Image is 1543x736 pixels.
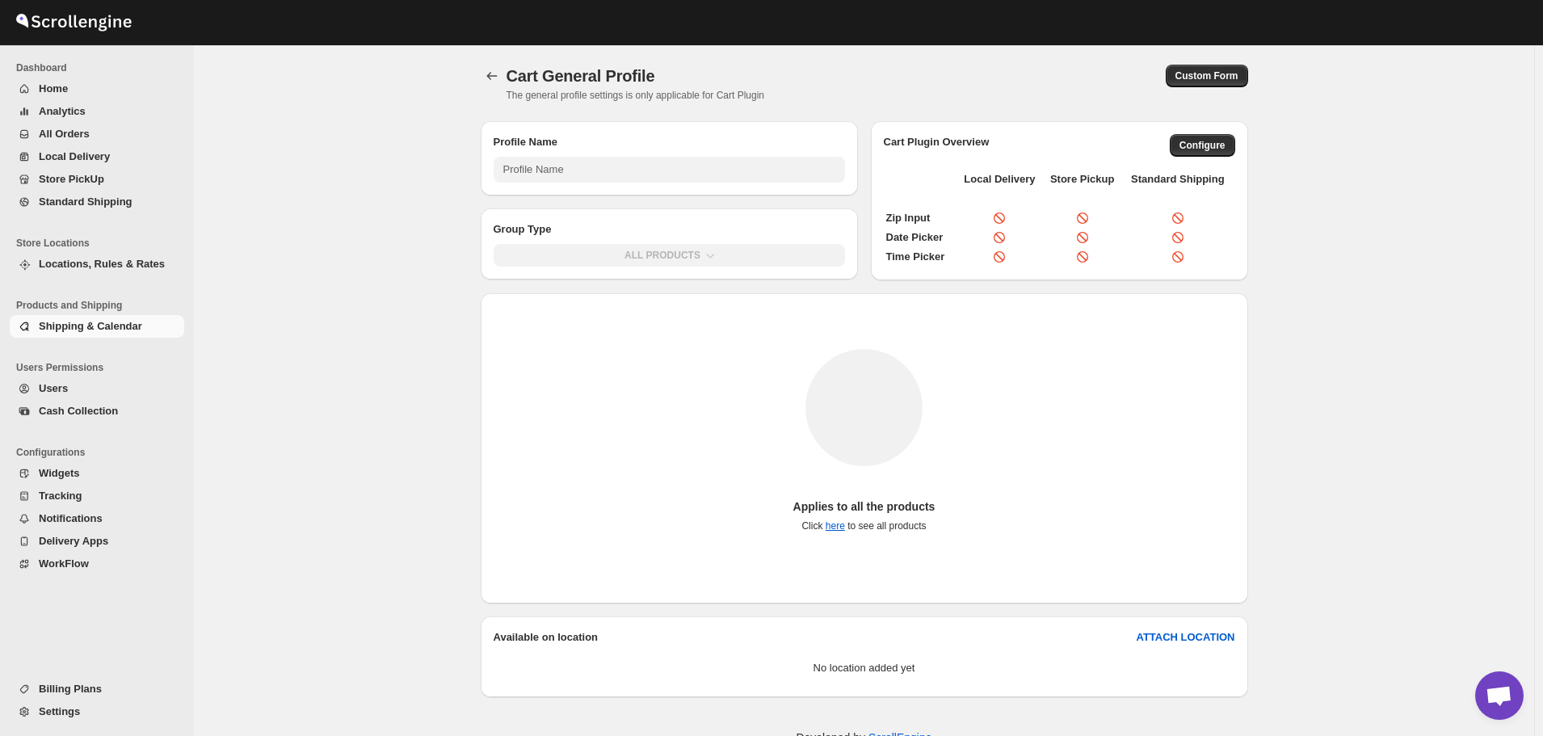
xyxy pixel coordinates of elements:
[10,78,184,100] button: Home
[793,498,935,515] p: Applies to all the products
[1050,171,1114,187] span: Store Pickup
[10,485,184,507] button: Tracking
[16,361,186,374] span: Users Permissions
[507,89,956,102] p: The general profile settings is only applicable for Cart Plugin
[10,700,184,723] button: Settings
[10,530,184,553] button: Delivery Apps
[39,535,108,547] span: Delivery Apps
[494,629,599,646] h2: Available on location
[494,652,1235,684] div: No location added yet
[16,61,186,74] span: Dashboard
[1166,65,1248,87] button: Custom Form
[39,105,86,117] span: Analytics
[10,462,184,485] button: Widgets
[494,157,845,183] input: Profile Name
[884,136,990,148] b: Cart Plugin Overview
[39,128,90,140] span: All Orders
[39,82,68,95] span: Home
[10,253,184,275] button: Locations, Rules & Rates
[16,299,186,312] span: Products and Shipping
[1136,631,1234,643] b: ATTACH LOCATION
[39,405,118,417] span: Cash Collection
[494,221,845,238] h2: Group Type
[10,123,184,145] button: All Orders
[39,683,102,695] span: Billing Plans
[1179,139,1226,152] span: Configure
[39,173,104,185] span: Store PickUp
[39,258,165,270] span: Locations, Rules & Rates
[886,212,931,224] b: Zip Input
[10,100,184,123] button: Analytics
[494,134,845,150] h2: Profile Name
[39,150,110,162] span: Local Delivery
[826,520,845,532] a: here
[39,382,68,394] span: Users
[10,377,184,400] button: Users
[886,231,944,243] b: Date Picker
[39,490,82,502] span: Tracking
[801,520,926,532] span: Click to see all products
[1475,671,1524,720] div: Open chat
[1175,69,1238,82] span: Custom Form
[1170,134,1235,157] button: Configure
[10,315,184,338] button: Shipping & Calendar
[481,65,503,87] button: Back
[16,446,186,459] span: Configurations
[10,400,184,423] button: Cash Collection
[39,196,132,208] span: Standard Shipping
[39,320,142,332] span: Shipping & Calendar
[507,67,655,85] span: Cart General Profile
[16,237,186,250] span: Store Locations
[1126,625,1244,650] button: ATTACH LOCATION
[39,705,80,717] span: Settings
[39,512,103,524] span: Notifications
[964,171,1035,187] span: Local Delivery
[10,553,184,575] button: WorkFlow
[39,557,89,570] span: WorkFlow
[10,678,184,700] button: Billing Plans
[39,467,79,479] span: Widgets
[886,250,945,263] b: Time Picker
[1131,171,1225,187] span: Standard Shipping
[10,507,184,530] button: Notifications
